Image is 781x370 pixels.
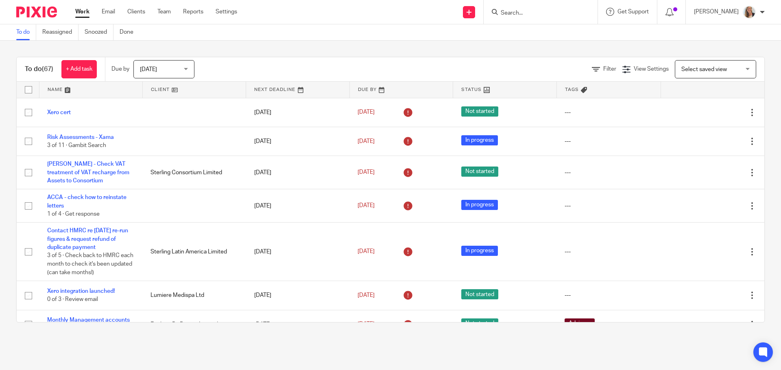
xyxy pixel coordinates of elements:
[358,203,375,209] span: [DATE]
[358,249,375,255] span: [DATE]
[142,223,246,281] td: Sterling Latin America Limited
[634,66,669,72] span: View Settings
[743,6,756,19] img: IMG_9257.jpg
[461,318,498,329] span: Not started
[246,156,349,189] td: [DATE]
[565,318,595,329] span: Advisory
[246,281,349,310] td: [DATE]
[47,195,127,208] a: ACCA - check how to reinstate letters
[47,253,133,275] span: 3 of 5 · Check back to HMRC each month to check it's been updated (can take months!)
[47,143,106,148] span: 3 of 11 · Gambit Search
[16,6,57,17] img: Pixie
[565,169,652,177] div: ---
[603,66,616,72] span: Filter
[85,24,113,40] a: Snoozed
[47,288,115,294] a: Xero integration launched!
[75,8,89,16] a: Work
[102,8,115,16] a: Email
[120,24,140,40] a: Done
[694,8,739,16] p: [PERSON_NAME]
[47,317,130,323] a: Monthly Management accounts
[461,135,498,145] span: In progress
[500,10,573,17] input: Search
[142,156,246,189] td: Sterling Consortium Limited
[42,24,79,40] a: Reassigned
[461,200,498,210] span: In progress
[358,110,375,115] span: [DATE]
[47,211,100,217] span: 1 of 4 · Get response
[565,87,579,92] span: Tags
[565,202,652,210] div: ---
[47,297,98,303] span: 0 of 3 · Review email
[565,248,652,256] div: ---
[358,292,375,298] span: [DATE]
[358,138,375,144] span: [DATE]
[16,24,36,40] a: To do
[183,8,203,16] a: Reports
[111,65,129,73] p: Due by
[127,8,145,16] a: Clients
[157,8,171,16] a: Team
[140,67,157,72] span: [DATE]
[681,67,727,72] span: Select saved view
[42,66,53,72] span: (67)
[246,189,349,223] td: [DATE]
[461,106,498,117] span: Not started
[565,291,652,299] div: ---
[142,281,246,310] td: Lumiere Medispa Ltd
[358,170,375,175] span: [DATE]
[246,223,349,281] td: [DATE]
[461,167,498,177] span: Not started
[246,98,349,127] td: [DATE]
[461,289,498,299] span: Not started
[565,137,652,145] div: ---
[61,60,97,78] a: + Add task
[25,65,53,74] h1: To do
[617,9,649,15] span: Get Support
[47,161,129,184] a: [PERSON_NAME] - Check VAT treatment of VAT recharge from Assets to Consortium
[461,246,498,256] span: In progress
[216,8,237,16] a: Settings
[246,127,349,156] td: [DATE]
[47,110,71,115] a: Xero cert
[565,108,652,117] div: ---
[246,310,349,339] td: [DATE]
[47,134,114,140] a: Risk Assessments - Xama
[47,228,128,250] a: Contact HMRC re [DATE] re-run figures & request refund of duplicate payment
[142,310,246,339] td: Ecology By Design Limited
[358,322,375,327] span: [DATE]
